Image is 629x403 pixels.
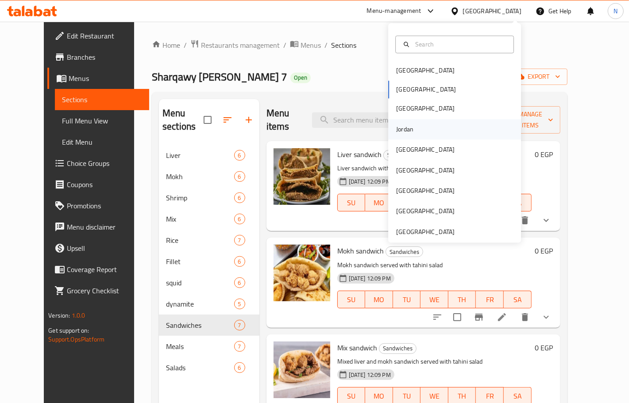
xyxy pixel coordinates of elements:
a: Promotions [47,195,149,216]
button: show more [536,210,557,231]
a: Edit menu item [497,312,507,322]
span: [DATE] 12:09 PM [345,371,394,379]
span: Sharqawy [PERSON_NAME] 7 [152,67,287,87]
svg: Show Choices [541,312,552,322]
span: 1.0.0 [72,310,85,321]
a: Upsell [47,238,149,259]
span: TH [452,293,473,306]
div: Liver [166,150,234,161]
span: TU [397,390,417,403]
span: 6 [235,194,245,202]
span: Meals [166,341,234,352]
img: Mokh sandwich [274,245,330,301]
span: Shrimp [166,192,234,203]
div: Sandwiches [386,246,423,257]
div: [GEOGRAPHIC_DATA] [396,66,455,76]
p: Mixed liver and mokh sandwich served with tahini salad [337,356,532,367]
img: Mix sandwich [274,342,330,398]
a: Home [152,40,180,50]
button: delete [514,210,536,231]
img: Liver sandwich [274,148,330,205]
div: [GEOGRAPHIC_DATA] [396,165,455,175]
div: Menu-management [367,6,421,16]
div: Shrimp6 [159,187,259,208]
span: Coverage Report [67,264,142,275]
div: dynamite5 [159,293,259,315]
a: Edit Restaurant [47,25,149,46]
a: Menu disclaimer [47,216,149,238]
span: Select to update [448,308,467,326]
span: Sort sections [217,109,238,130]
a: Coupons [47,174,149,195]
span: Menu disclaimer [67,222,142,232]
div: Liver6 [159,145,259,166]
button: MO [365,194,393,211]
span: FR [479,390,500,403]
p: Mokh sandwich served with tahini salad [337,260,532,271]
input: Search [412,39,508,49]
div: Sandwiches7 [159,315,259,336]
span: Full Menu View [62,115,142,126]
span: [DATE] 12:09 PM [345,274,394,283]
span: Sandwiches [384,150,421,160]
div: Open [290,73,311,83]
span: Sandwiches [166,320,234,330]
span: Upsell [67,243,142,253]
a: Choice Groups [47,153,149,174]
span: Liver sandwich [337,148,382,161]
button: show more [536,307,557,328]
span: Version: [48,310,70,321]
span: SU [341,390,362,403]
a: Sections [55,89,149,110]
div: Mix6 [159,208,259,230]
button: TH [448,291,476,308]
a: Menus [47,68,149,89]
span: Menus [301,40,321,50]
h6: 0 EGP [535,245,553,257]
button: export [510,69,567,85]
span: N [614,6,617,16]
span: Salads [166,362,234,373]
span: export [517,71,560,82]
button: TU [393,291,421,308]
nav: breadcrumb [152,39,567,51]
span: Restaurants management [201,40,280,50]
span: FR [479,293,500,306]
span: 5 [235,300,245,308]
span: Edit Menu [62,137,142,147]
span: 7 [235,321,245,330]
div: Jordan [396,124,413,134]
button: sort-choices [427,307,448,328]
span: Branches [67,52,142,62]
div: items [234,235,245,246]
span: Sandwiches [379,343,416,353]
div: squid6 [159,272,259,293]
span: dynamite [166,299,234,309]
div: Sandwiches [383,150,421,161]
span: Fillet [166,256,234,267]
span: TU [397,293,417,306]
button: WE [421,291,448,308]
li: / [184,40,187,50]
button: Manage items [501,106,560,134]
span: Sections [331,40,356,50]
div: items [234,362,245,373]
span: Select all sections [198,111,217,129]
a: Grocery Checklist [47,280,149,301]
span: Mokh [166,171,234,182]
span: Mix [166,214,234,224]
span: 7 [235,342,245,351]
a: Edit Menu [55,131,149,153]
div: [GEOGRAPHIC_DATA] [396,207,455,216]
span: 6 [235,173,245,181]
div: [GEOGRAPHIC_DATA] [396,145,455,155]
span: WE [424,390,445,403]
span: [DATE] 12:09 PM [345,177,394,186]
h6: 0 EGP [535,342,553,354]
span: Open [290,74,311,81]
div: [GEOGRAPHIC_DATA] [463,6,521,16]
span: SU [341,293,362,306]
